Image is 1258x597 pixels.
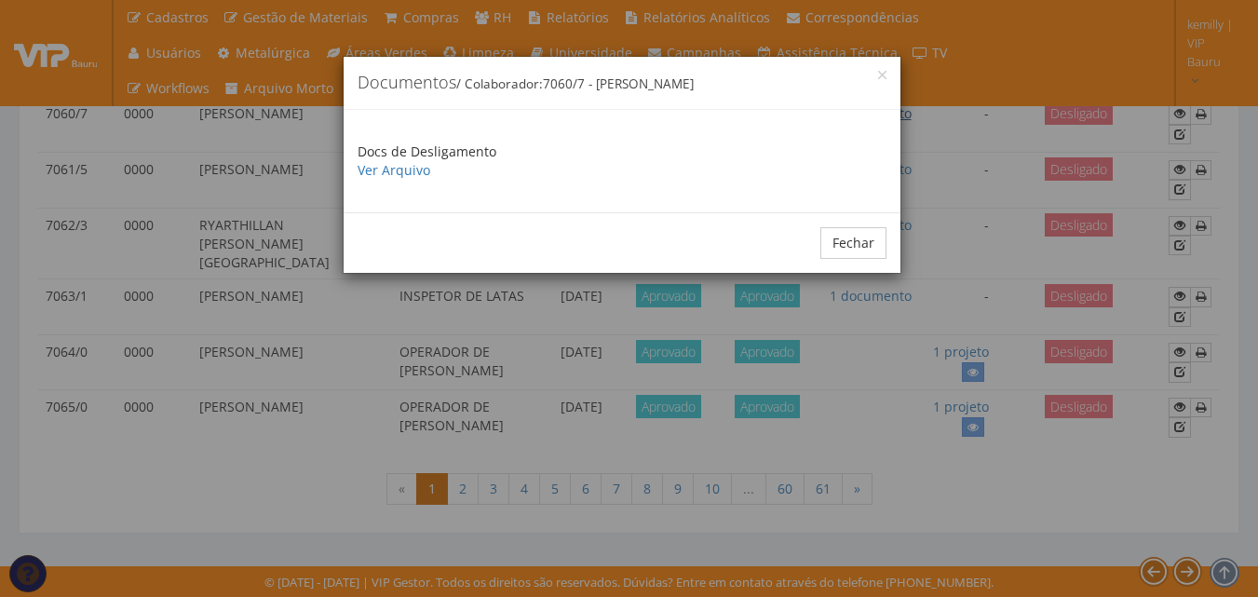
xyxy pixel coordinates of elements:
h4: Documentos [358,71,886,95]
p: Docs de Desligamento [358,142,886,180]
a: Ver Arquivo [358,161,430,179]
button: Fechar [820,227,886,259]
small: / Colaborador: [456,75,694,92]
span: 7060/7 - [PERSON_NAME] [543,75,694,92]
button: Close [878,71,886,79]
